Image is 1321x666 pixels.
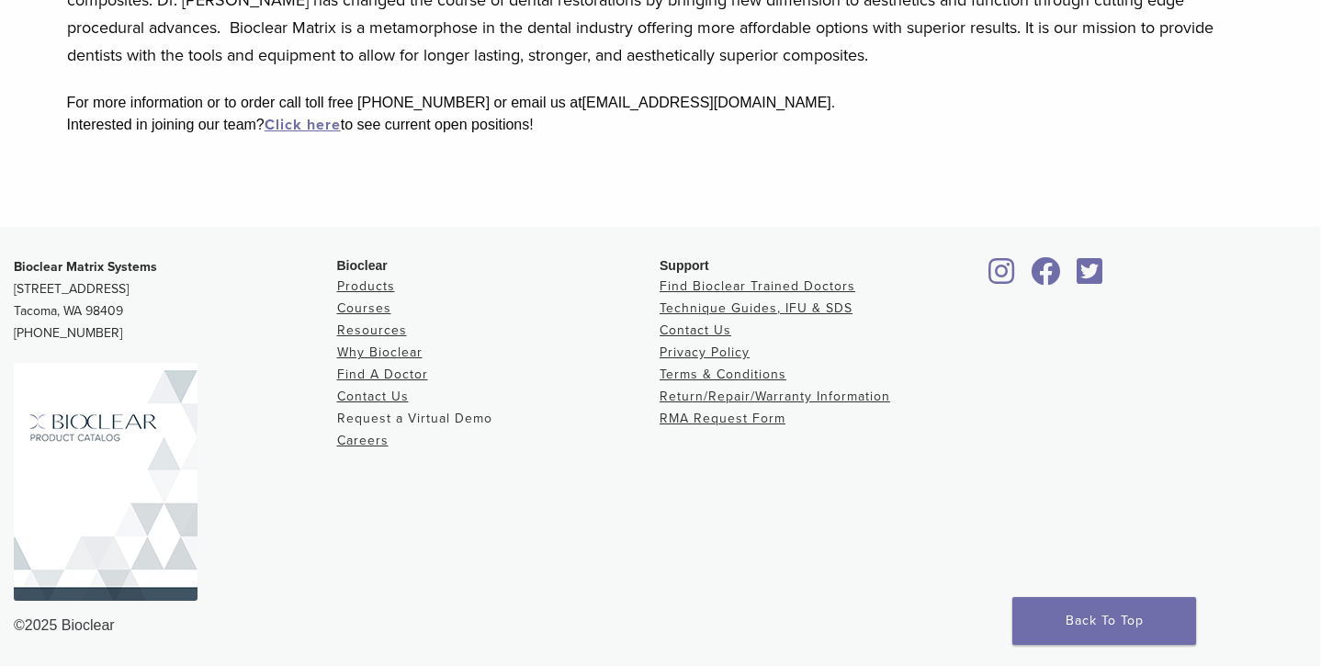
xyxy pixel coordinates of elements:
[337,411,492,426] a: Request a Virtual Demo
[337,258,388,273] span: Bioclear
[14,259,157,275] strong: Bioclear Matrix Systems
[660,278,855,294] a: Find Bioclear Trained Doctors
[660,411,785,426] a: RMA Request Form
[337,389,409,404] a: Contact Us
[337,367,428,382] a: Find A Doctor
[337,344,423,360] a: Why Bioclear
[983,268,1022,287] a: Bioclear
[337,300,391,316] a: Courses
[337,322,407,338] a: Resources
[337,433,389,448] a: Careers
[14,615,1305,637] div: ©2025 Bioclear
[337,278,395,294] a: Products
[660,258,709,273] span: Support
[265,116,341,134] a: Click here
[1025,268,1067,287] a: Bioclear
[1071,268,1110,287] a: Bioclear
[660,389,890,404] a: Return/Repair/Warranty Information
[660,322,731,338] a: Contact Us
[67,92,1253,114] div: For more information or to order call toll free [PHONE_NUMBER] or email us at [EMAIL_ADDRESS][DOM...
[67,114,1253,136] div: Interested in joining our team? to see current open positions!
[660,344,750,360] a: Privacy Policy
[1012,597,1196,645] a: Back To Top
[14,363,198,601] img: Bioclear
[14,256,337,344] p: [STREET_ADDRESS] Tacoma, WA 98409 [PHONE_NUMBER]
[660,367,786,382] a: Terms & Conditions
[660,300,852,316] a: Technique Guides, IFU & SDS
